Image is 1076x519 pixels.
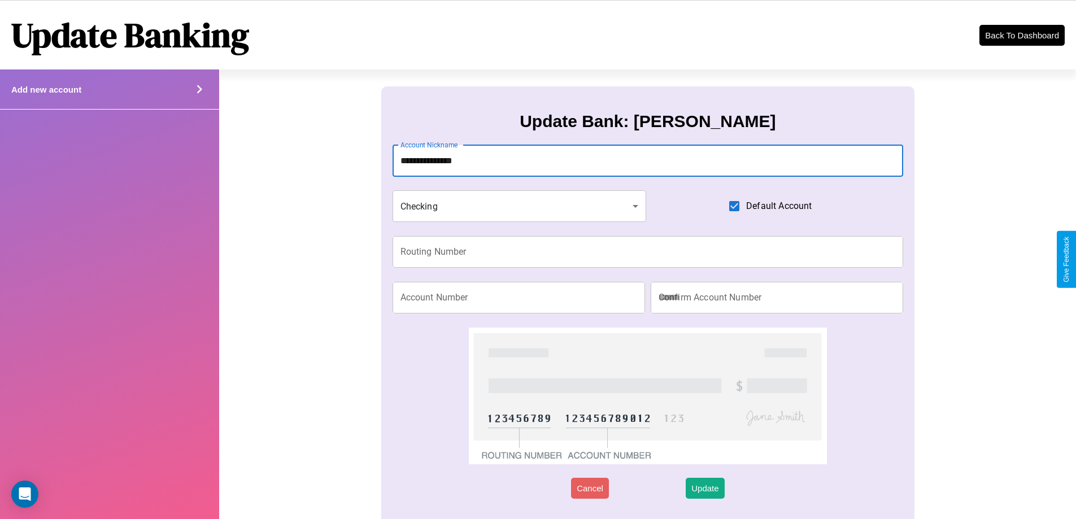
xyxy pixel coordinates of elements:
label: Account Nickname [400,140,458,150]
h3: Update Bank: [PERSON_NAME] [520,112,776,131]
button: Cancel [571,478,609,499]
div: Open Intercom Messenger [11,481,38,508]
h4: Add new account [11,85,81,94]
div: Checking [393,190,647,222]
button: Back To Dashboard [979,25,1065,46]
span: Default Account [746,199,812,213]
button: Update [686,478,724,499]
img: check [469,328,826,464]
h1: Update Banking [11,12,249,58]
div: Give Feedback [1062,237,1070,282]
